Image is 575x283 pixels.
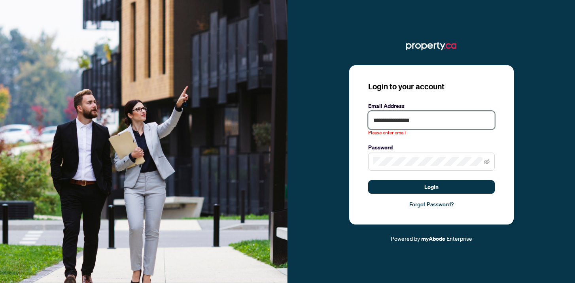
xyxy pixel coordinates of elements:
label: Password [368,143,495,152]
span: Powered by [391,235,420,242]
button: Login [368,180,495,194]
span: Login [424,181,439,193]
img: ma-logo [406,40,456,53]
a: myAbode [421,234,445,243]
span: Enterprise [446,235,472,242]
h3: Login to your account [368,81,495,92]
a: Forgot Password? [368,200,495,209]
label: Email Address [368,102,495,110]
span: eye-invisible [484,159,490,164]
span: Please enter email [368,129,406,137]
